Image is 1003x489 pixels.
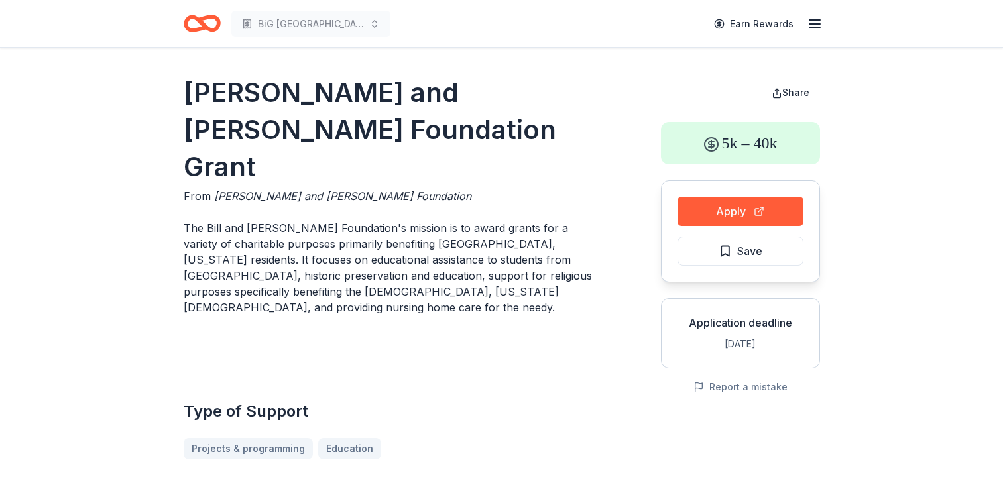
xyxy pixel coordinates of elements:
a: Education [318,438,381,459]
a: Home [184,8,221,39]
h1: [PERSON_NAME] and [PERSON_NAME] Foundation Grant [184,74,597,186]
button: BiG [GEOGRAPHIC_DATA] [231,11,390,37]
div: [DATE] [672,336,809,352]
button: Report a mistake [693,379,788,395]
h2: Type of Support [184,401,597,422]
p: The Bill and [PERSON_NAME] Foundation's mission is to award grants for a variety of charitable pu... [184,220,597,315]
button: Share [761,80,820,106]
span: Share [782,87,809,98]
div: From [184,188,597,204]
div: 5k – 40k [661,122,820,164]
span: [PERSON_NAME] and [PERSON_NAME] Foundation [214,190,471,203]
a: Projects & programming [184,438,313,459]
span: Save [737,243,762,260]
a: Earn Rewards [706,12,801,36]
button: Apply [678,197,803,226]
div: Application deadline [672,315,809,331]
button: Save [678,237,803,266]
span: BiG [GEOGRAPHIC_DATA] [258,16,364,32]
